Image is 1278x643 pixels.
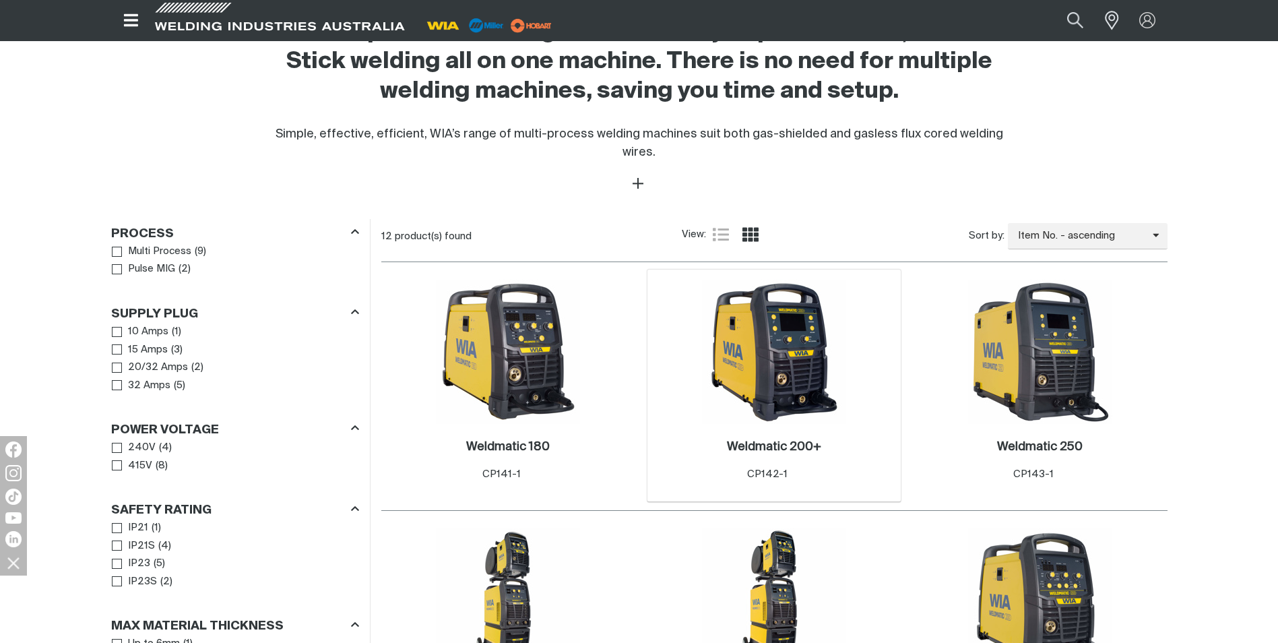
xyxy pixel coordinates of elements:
span: Item No. - ascending [1008,228,1153,244]
a: Weldmatic 250 [997,439,1083,455]
div: 12 [381,230,682,243]
span: 15 Amps [128,342,168,358]
span: 415V [128,458,152,474]
a: List view [713,226,729,243]
span: ( 9 ) [195,244,206,259]
img: Weldmatic 250 [968,280,1112,424]
span: ( 2 ) [179,262,191,277]
span: ( 4 ) [158,539,171,554]
a: 20/32 Amps [112,359,189,377]
span: 32 Amps [128,378,170,394]
a: 240V [112,439,156,457]
img: Weldmatic 200+ [702,280,846,424]
a: 15 Amps [112,341,168,359]
img: miller [507,16,556,36]
img: Facebook [5,441,22,458]
span: ( 5 ) [174,378,185,394]
div: Power Voltage [111,421,359,439]
span: IP23S [128,574,157,590]
ul: Power Voltage [112,439,358,474]
span: Pulse MIG [128,262,175,277]
a: 10 Amps [112,323,169,341]
img: Weldmatic 180 [436,280,580,424]
a: 32 Amps [112,377,171,395]
ul: Supply Plug [112,323,358,394]
span: Simple, effective, efficient, WIA’s range of multi-process welding machines suit both gas-shielde... [276,128,1003,158]
a: Weldmatic 200+ [727,439,821,455]
span: Multi Process [128,244,191,259]
span: Sort by: [969,228,1004,244]
section: Product list controls [381,219,1168,253]
img: YouTube [5,512,22,524]
span: ( 8 ) [156,458,168,474]
span: IP21S [128,539,155,554]
span: 240V [128,440,156,456]
img: TikTok [5,489,22,505]
div: Supply Plug [111,304,359,322]
img: Instagram [5,465,22,481]
span: IP23 [128,556,150,572]
span: View: [682,227,706,243]
ul: Process [112,243,358,278]
ul: Safety Rating [112,519,358,590]
span: ( 3 ) [171,342,183,358]
a: IP23S [112,573,158,591]
h2: Weldmatic 200+ [727,441,821,453]
span: IP21 [128,520,148,536]
a: miller [507,20,556,30]
h3: Power Voltage [111,423,219,438]
h2: A multi-process welding machine lets you perform MIG, TIG and Stick welding all on one machine. T... [259,18,1019,106]
img: LinkedIn [5,531,22,547]
div: Process [111,224,359,242]
span: ( 2 ) [191,360,203,375]
a: IP23 [112,555,151,573]
a: IP21 [112,519,149,537]
span: CP142-1 [747,469,788,479]
h3: Process [111,226,174,242]
a: Weldmatic 180 [466,439,550,455]
input: Product name or item number... [1035,5,1097,36]
div: Max Material Thickness [111,617,359,635]
h3: Max Material Thickness [111,619,284,634]
span: ( 1 ) [152,520,161,536]
span: ( 4 ) [159,440,172,456]
div: Safety Rating [111,501,359,519]
h2: Weldmatic 250 [997,441,1083,453]
span: product(s) found [395,231,472,241]
span: CP141-1 [482,469,521,479]
span: ( 1 ) [172,324,181,340]
a: IP21S [112,537,156,555]
span: 20/32 Amps [128,360,188,375]
a: Multi Process [112,243,192,261]
h3: Supply Plug [111,307,198,322]
a: Pulse MIG [112,260,176,278]
span: ( 5 ) [154,556,165,572]
img: hide socials [2,551,25,574]
span: CP143-1 [1013,469,1054,479]
button: Search products [1052,5,1098,36]
a: 415V [112,457,153,475]
h2: Weldmatic 180 [466,441,550,453]
h3: Safety Rating [111,503,212,518]
span: ( 2 ) [160,574,172,590]
span: 10 Amps [128,324,168,340]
